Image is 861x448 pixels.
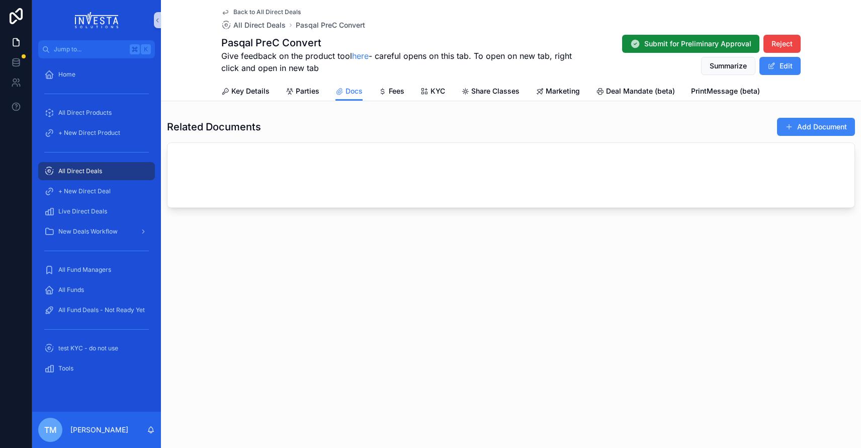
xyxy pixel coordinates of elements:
[58,187,111,195] span: + New Direct Deal
[471,86,520,96] span: Share Classes
[38,182,155,200] a: + New Direct Deal
[691,86,760,96] span: PrintMessage (beta)
[38,124,155,142] a: + New Direct Product
[38,339,155,357] a: test KYC - do not use
[38,104,155,122] a: All Direct Products
[75,12,119,28] img: App logo
[38,202,155,220] a: Live Direct Deals
[221,50,573,74] span: Give feedback on the product tool - careful opens on this tab. To open on new tab, right click an...
[58,109,112,117] span: All Direct Products
[296,20,365,30] a: Pasqal PreC Convert
[233,8,301,16] span: Back to All Direct Deals
[54,45,126,53] span: Jump to...
[58,228,118,236] span: New Deals Workflow
[644,39,751,49] span: Submit for Preliminary Approval
[346,86,363,96] span: Docs
[233,20,286,30] span: All Direct Deals
[420,82,445,102] a: KYC
[546,86,580,96] span: Marketing
[38,261,155,279] a: All Fund Managers
[777,118,855,136] button: Add Document
[58,266,111,274] span: All Fund Managers
[38,281,155,299] a: All Funds
[691,82,760,102] a: PrintMessage (beta)
[58,286,84,294] span: All Funds
[710,61,747,71] span: Summarize
[32,58,161,391] div: scrollable content
[296,86,319,96] span: Parties
[44,424,57,436] span: TM
[38,222,155,241] a: New Deals Workflow
[596,82,675,102] a: Deal Mandate (beta)
[701,57,755,75] button: Summarize
[58,167,102,175] span: All Direct Deals
[38,65,155,84] a: Home
[286,82,319,102] a: Parties
[221,36,573,50] h1: Pasqal PreC Convert
[58,70,75,79] span: Home
[430,86,445,96] span: KYC
[461,82,520,102] a: Share Classes
[167,120,261,134] h1: Related Documents
[335,82,363,101] a: Docs
[58,129,120,137] span: + New Direct Product
[352,51,369,61] a: here
[38,301,155,319] a: All Fund Deals - Not Ready Yet
[763,35,801,53] button: Reject
[58,364,73,372] span: Tools
[606,86,675,96] span: Deal Mandate (beta)
[58,306,145,314] span: All Fund Deals - Not Ready Yet
[58,207,107,215] span: Live Direct Deals
[70,425,128,435] p: [PERSON_NAME]
[389,86,404,96] span: Fees
[38,162,155,180] a: All Direct Deals
[221,82,270,102] a: Key Details
[38,359,155,378] a: Tools
[221,8,301,16] a: Back to All Direct Deals
[58,344,118,352] span: test KYC - do not use
[221,20,286,30] a: All Direct Deals
[759,57,801,75] button: Edit
[38,40,155,58] button: Jump to...K
[231,86,270,96] span: Key Details
[771,39,793,49] span: Reject
[142,45,150,53] span: K
[622,35,759,53] button: Submit for Preliminary Approval
[536,82,580,102] a: Marketing
[379,82,404,102] a: Fees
